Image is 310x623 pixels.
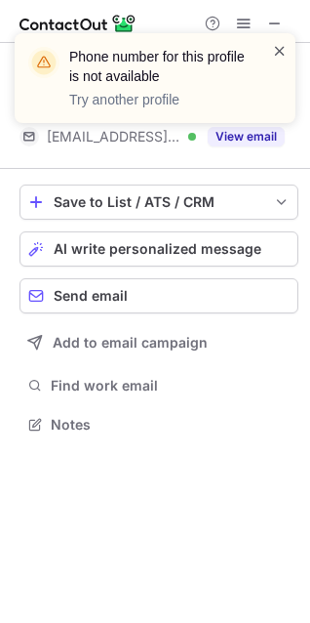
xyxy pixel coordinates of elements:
button: AI write personalized message [19,231,298,267]
img: warning [28,47,59,78]
p: Try another profile [69,90,249,109]
button: save-profile-one-click [19,185,298,220]
header: Phone number for this profile is not available [69,47,249,86]
button: Find work email [19,372,298,399]
span: Find work email [51,377,291,395]
div: Save to List / ATS / CRM [54,194,264,210]
button: Add to email campaign [19,325,298,360]
span: AI write personalized message [54,241,261,257]
button: Notes [19,411,298,438]
button: Send email [19,278,298,313]
span: Send email [54,288,128,304]
span: Add to email campaign [53,335,208,351]
img: ContactOut v5.3.10 [19,12,136,35]
span: Notes [51,416,291,434]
